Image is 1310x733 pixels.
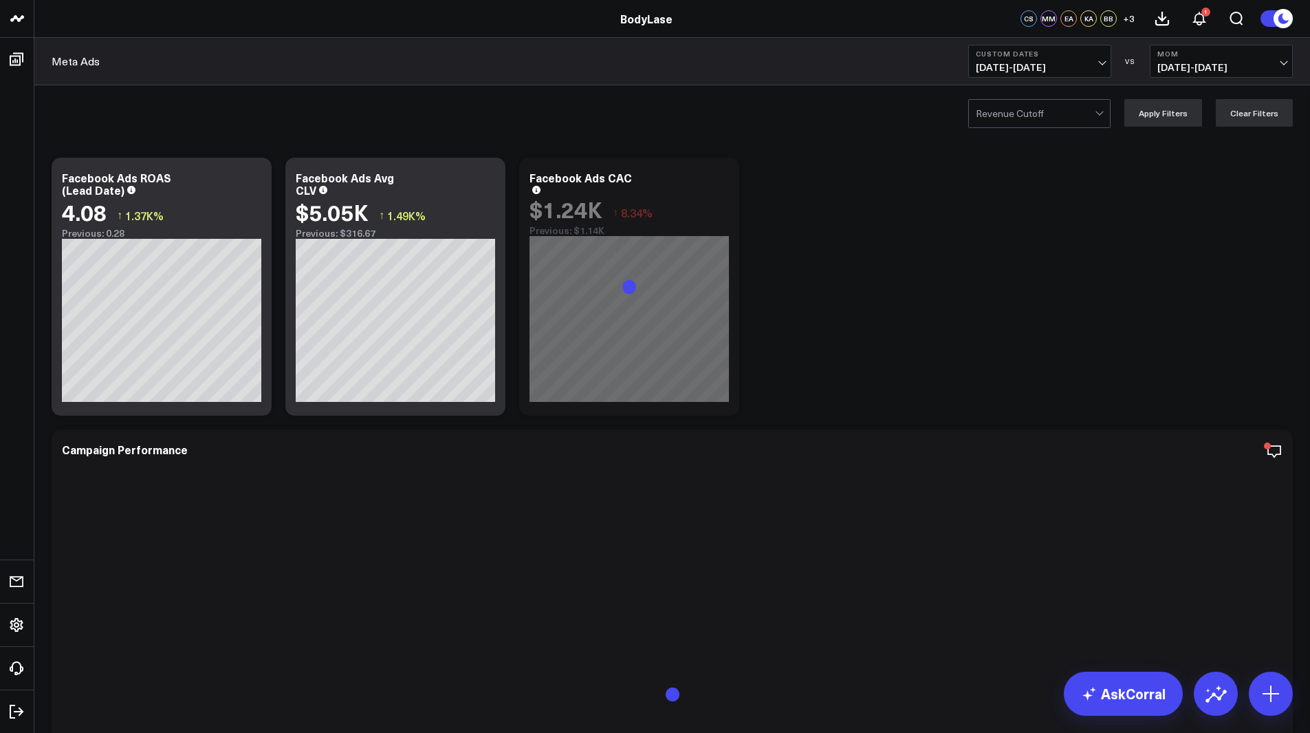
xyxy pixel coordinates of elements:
button: +3 [1120,10,1137,27]
a: Meta Ads [52,54,100,69]
span: + 3 [1123,14,1135,23]
div: Previous: $316.67 [296,228,495,239]
div: Previous: $1.14K [530,225,729,236]
a: BodyLase [620,11,673,26]
div: Campaign Performance [62,442,188,457]
div: $1.24K [530,197,602,222]
div: KA [1080,10,1097,27]
button: Clear Filters [1216,99,1293,127]
div: Facebook Ads Avg CLV [296,170,394,198]
span: 1.37K% [125,208,164,223]
b: MoM [1157,50,1285,58]
a: AskCorral [1064,672,1183,716]
div: BB [1100,10,1117,27]
button: MoM[DATE]-[DATE] [1150,45,1293,78]
span: ↑ [117,206,122,224]
span: [DATE] - [DATE] [976,62,1104,73]
div: EA [1060,10,1077,27]
span: [DATE] - [DATE] [1157,62,1285,73]
button: Custom Dates[DATE]-[DATE] [968,45,1111,78]
span: 1.49K% [387,208,426,223]
div: $5.05K [296,200,369,224]
div: 1 [1201,8,1210,17]
button: Apply Filters [1124,99,1202,127]
div: Facebook Ads CAC [530,170,632,185]
b: Custom Dates [976,50,1104,58]
span: ↑ [613,204,618,222]
div: Facebook Ads ROAS (Lead Date) [62,170,171,198]
div: MM [1040,10,1057,27]
div: VS [1118,57,1143,65]
span: ↑ [379,206,384,224]
span: 8.34% [621,205,653,220]
div: Previous: 0.28 [62,228,261,239]
div: 4.08 [62,200,107,224]
div: CS [1020,10,1037,27]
